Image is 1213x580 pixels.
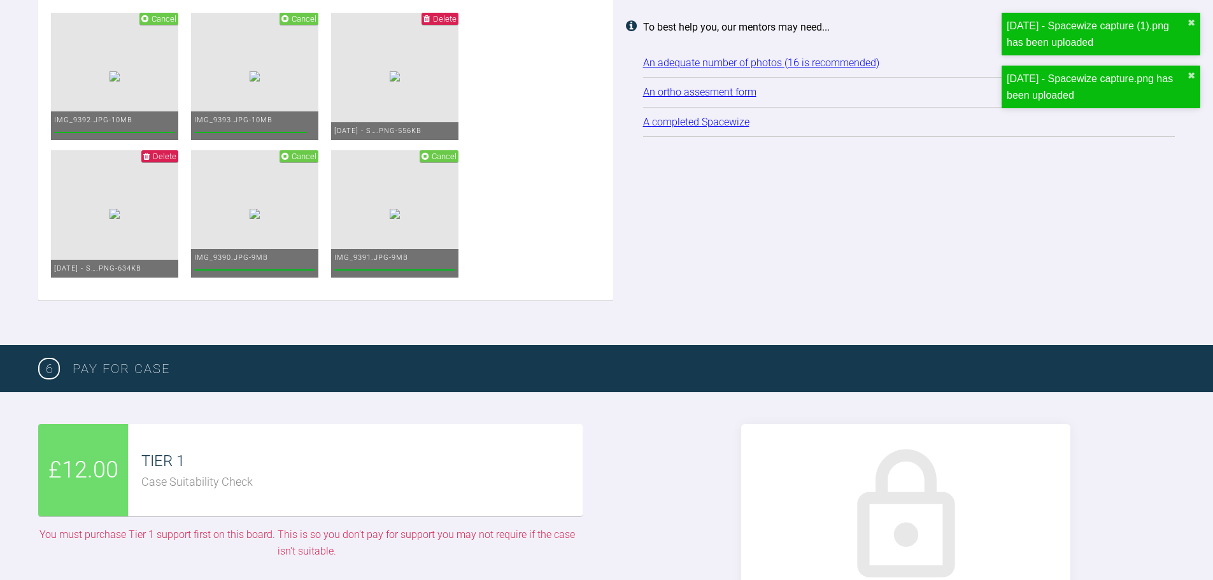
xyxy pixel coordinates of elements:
div: Case Suitability Check [141,473,582,492]
strong: To best help you, our mentors may need... [643,21,830,33]
span: [DATE] - S….png - 634KB [54,264,141,272]
span: Cancel [292,14,316,24]
span: IMG_9392.JPG - 10MB [54,116,132,124]
a: An adequate number of photos (16 is recommended) [643,57,879,69]
a: A completed Spacewize [643,116,749,128]
button: close [1188,18,1195,28]
span: IMG_9393.JPG - 10MB [194,116,273,124]
span: IMG_9390.JPG - 9MB [194,253,268,262]
h3: PAY FOR CASE [73,358,1175,379]
div: TIER 1 [141,449,582,473]
span: Cancel [432,152,457,161]
div: [DATE] - Spacewize capture (1).png has been uploaded [1007,18,1188,50]
img: 3d095375-c523-4b91-8a22-07144277a54b [110,209,120,219]
button: close [1188,71,1195,81]
span: Delete [433,14,457,24]
span: 6 [38,358,60,379]
div: You must purchase Tier 1 support first on this board. This is so you don't pay for support you ma... [38,527,576,559]
span: Cancel [292,152,316,161]
img: 965b84a5-940c-4a07-8aa4-6d70ee3afe63 [390,209,400,219]
img: ce252b49-a264-4655-b0a1-dab0d4bf85d0 [110,71,120,81]
img: f1ec6896-7a86-43ca-bbbf-69dcc0f06d2a [250,209,260,219]
span: £12.00 [48,452,118,489]
span: IMG_9391.JPG - 9MB [334,253,408,262]
a: An ortho assesment form [643,86,756,98]
span: Delete [153,152,176,161]
div: [DATE] - Spacewize capture.png has been uploaded [1007,71,1188,103]
img: 5ea23ea4-4510-4873-9d6d-91b8da28528f [390,71,400,81]
img: b5fa27c5-cd8c-43ce-b691-ee5ac13c7954 [250,71,260,81]
span: Cancel [152,14,176,24]
span: [DATE] - S….png - 556KB [334,127,422,135]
